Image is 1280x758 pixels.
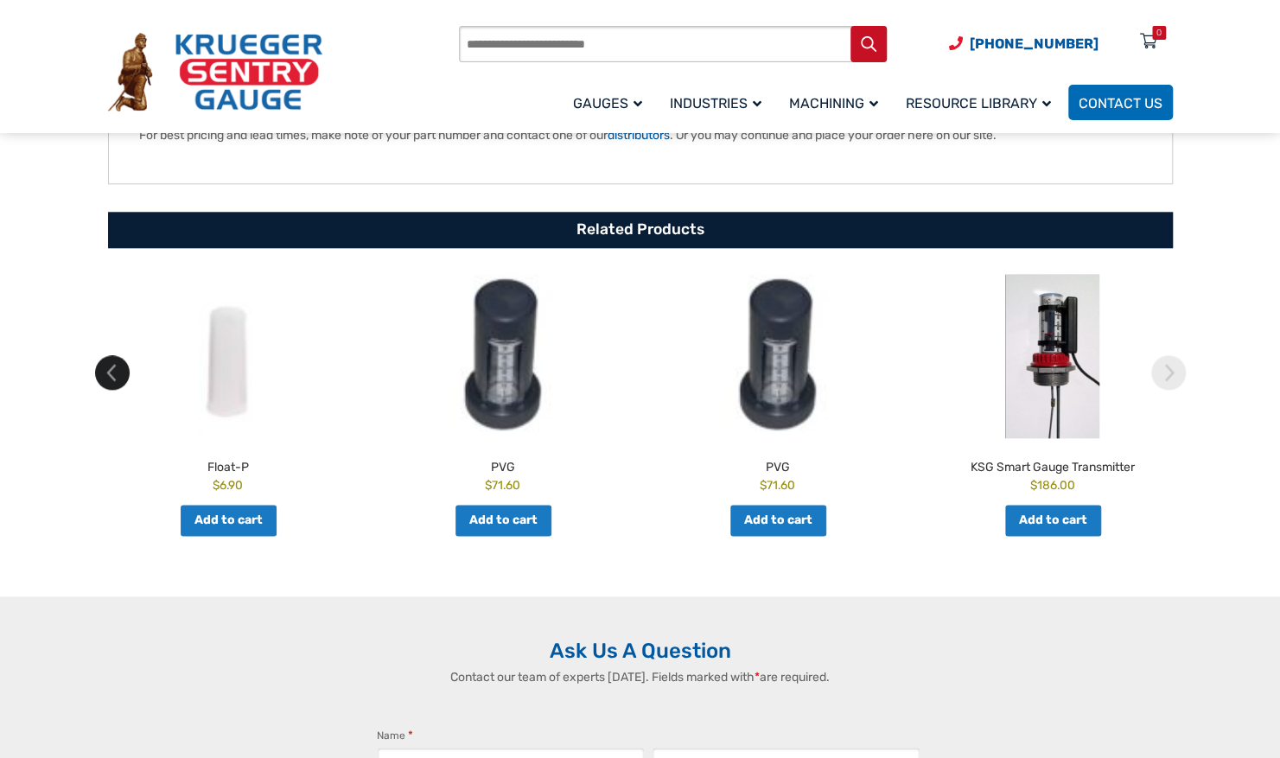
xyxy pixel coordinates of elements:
[895,82,1068,123] a: Resource Library
[1030,478,1037,492] span: $
[920,274,1186,438] img: KSG Smart Gauge Transmitter
[95,355,130,390] img: chevron-left.svg
[670,95,761,111] span: Industries
[563,82,659,123] a: Gauges
[370,274,636,494] a: PVG $71.60
[1030,478,1075,492] bdi: 186.00
[108,638,1173,664] h2: Ask Us A Question
[645,274,911,438] img: PVG
[1156,26,1162,40] div: 0
[659,82,779,123] a: Industries
[1005,505,1101,536] a: Add to cart: “KSG Smart Gauge Transmitter”
[789,95,878,111] span: Machining
[1151,355,1186,390] img: chevron-right.svg
[645,452,911,476] h2: PVG
[760,478,795,492] bdi: 71.60
[455,505,551,536] a: Add to cart: “PVG”
[485,478,520,492] bdi: 71.60
[370,274,636,438] img: PVG
[920,274,1186,494] a: KSG Smart Gauge Transmitter $186.00
[181,505,277,536] a: Add to cart: “Float-P”
[920,452,1186,476] h2: KSG Smart Gauge Transmitter
[949,33,1099,54] a: Phone Number (920) 434-8860
[573,95,642,111] span: Gauges
[370,452,636,476] h2: PVG
[360,668,921,686] p: Contact our team of experts [DATE]. Fields marked with are required.
[95,274,361,494] a: Float-P $6.90
[1079,95,1162,111] span: Contact Us
[970,35,1099,52] span: [PHONE_NUMBER]
[906,95,1051,111] span: Resource Library
[95,452,361,476] h2: Float-P
[730,505,826,536] a: Add to cart: “PVG”
[1068,85,1173,120] a: Contact Us
[213,478,220,492] span: $
[108,212,1173,248] h2: Related Products
[377,727,413,744] legend: Name
[779,82,895,123] a: Machining
[760,478,767,492] span: $
[213,478,243,492] bdi: 6.90
[645,274,911,494] a: PVG $71.60
[108,33,322,112] img: Krueger Sentry Gauge
[485,478,492,492] span: $
[95,274,361,438] img: Float-P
